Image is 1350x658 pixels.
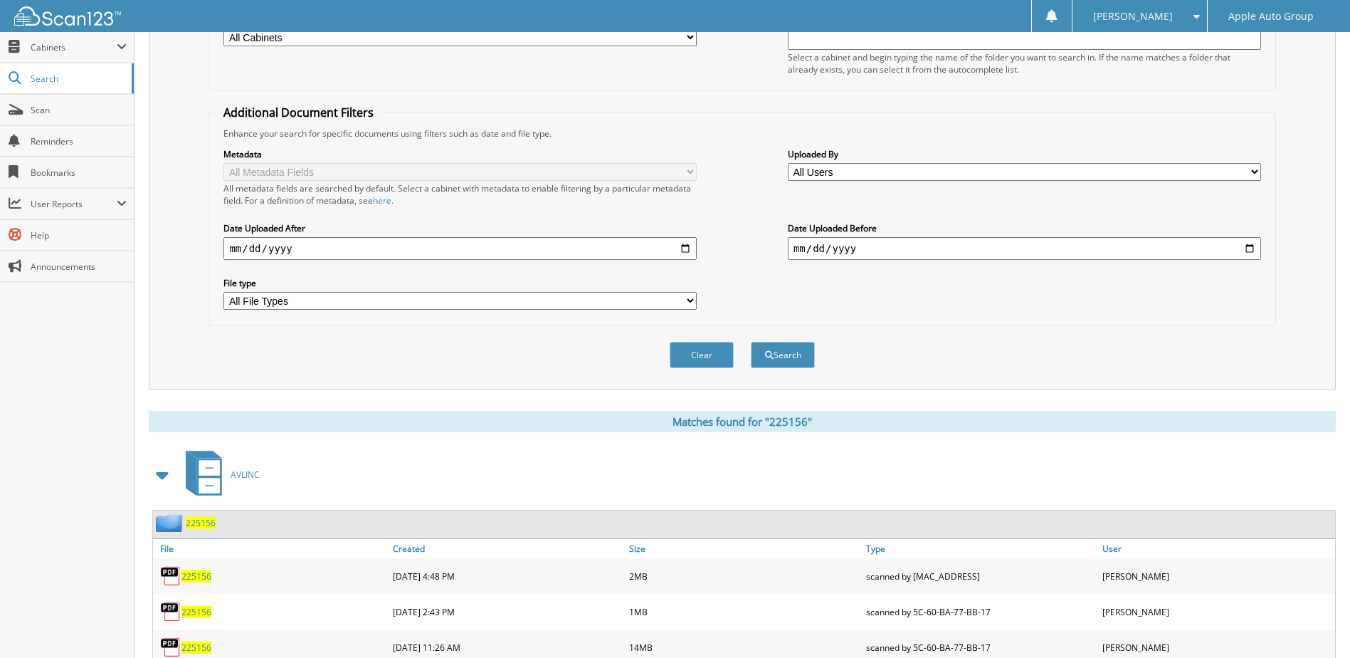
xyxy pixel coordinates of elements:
[223,277,697,289] label: File type
[1099,562,1335,590] div: [PERSON_NAME]
[31,41,117,53] span: Cabinets
[788,51,1261,75] div: Select a cabinet and begin typing the name of the folder you want to search in. If the name match...
[31,261,127,273] span: Announcements
[156,514,186,532] img: folder2.png
[181,642,211,654] a: 225156
[14,6,121,26] img: scan123-logo-white.svg
[149,411,1336,432] div: Matches found for "225156"
[626,539,862,558] a: Size
[626,562,862,590] div: 2MB
[389,562,626,590] div: [DATE] 4:48 PM
[231,469,260,481] span: AVLINC
[863,539,1099,558] a: Type
[863,597,1099,626] div: scanned by 5C-60-BA-77-BB-17
[389,597,626,626] div: [DATE] 2:43 PM
[31,229,127,241] span: Help
[373,194,391,207] a: here
[1093,12,1173,21] span: [PERSON_NAME]
[160,601,181,622] img: PDF.png
[751,342,815,368] button: Search
[153,539,389,558] a: File
[181,570,211,583] a: 225156
[223,222,697,234] label: Date Uploaded After
[31,73,125,85] span: Search
[1228,12,1314,21] span: Apple Auto Group
[788,222,1261,234] label: Date Uploaded Before
[788,237,1261,260] input: end
[216,127,1267,140] div: Enhance your search for specific documents using filters such as date and file type.
[788,148,1261,160] label: Uploaded By
[223,182,697,207] div: All metadata fields are searched by default. Select a cabinet with metadata to enable filtering b...
[670,342,734,368] button: Clear
[160,637,181,658] img: PDF.png
[223,237,697,260] input: start
[1099,597,1335,626] div: [PERSON_NAME]
[389,539,626,558] a: Created
[31,167,127,179] span: Bookmarks
[863,562,1099,590] div: scanned by [MAC_ADDRESS]
[31,135,127,147] span: Reminders
[160,565,181,587] img: PDF.png
[216,105,381,120] legend: Additional Document Filters
[177,446,260,503] a: AVLINC
[1279,590,1350,658] iframe: Chat Widget
[181,606,211,618] a: 225156
[1099,539,1335,558] a: User
[626,597,862,626] div: 1MB
[31,104,127,116] span: Scan
[186,517,216,529] a: 225156
[223,148,697,160] label: Metadata
[31,198,117,210] span: User Reports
